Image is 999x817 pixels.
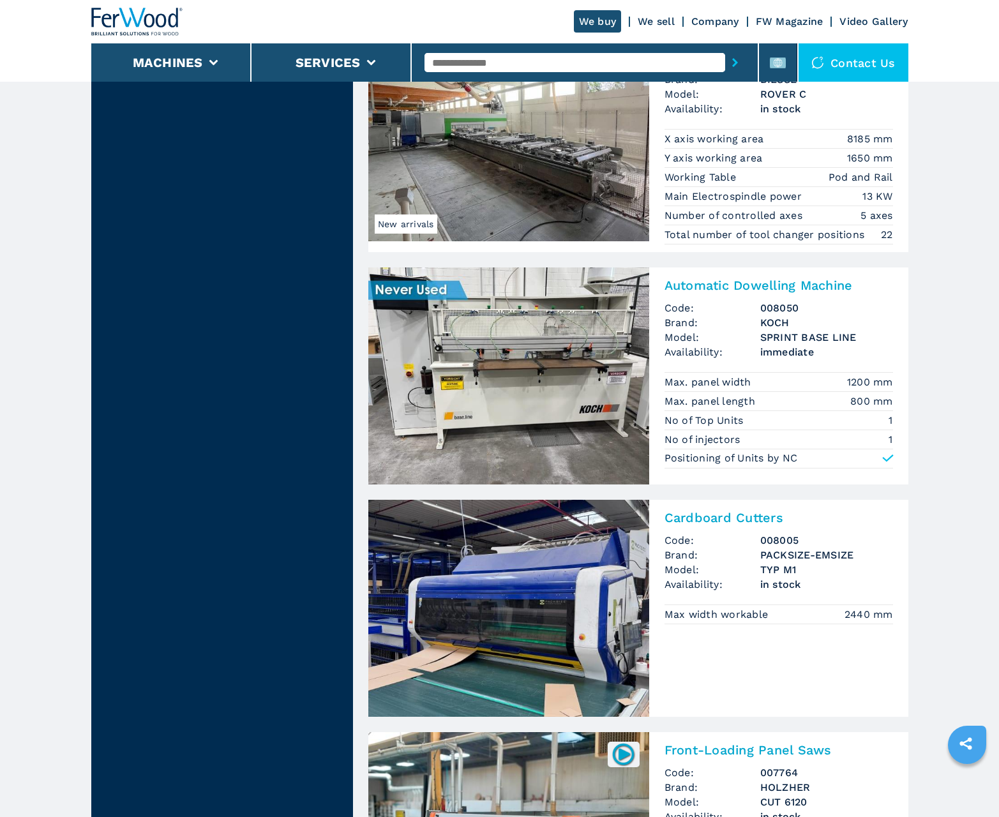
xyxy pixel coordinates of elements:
[368,24,649,241] img: 5 Axis CNC Routers BIESSE ROVER C
[665,345,760,359] span: Availability:
[574,10,622,33] a: We buy
[665,209,806,223] p: Number of controlled axes
[665,765,760,780] span: Code:
[665,132,767,146] p: X axis working area
[889,413,892,428] em: 1
[665,151,766,165] p: Y axis working area
[665,375,755,389] p: Max. panel width
[91,8,183,36] img: Ferwood
[760,315,893,330] h3: KOCH
[665,414,747,428] p: No of Top Units
[638,15,675,27] a: We sell
[847,151,893,165] em: 1650 mm
[760,765,893,780] h3: 007764
[665,330,760,345] span: Model:
[847,131,893,146] em: 8185 mm
[665,170,740,184] p: Working Table
[760,330,893,345] h3: SPRINT BASE LINE
[375,214,437,234] span: New arrivals
[368,500,908,717] a: Cardboard Cutters PACKSIZE-EMSIZE TYP M1Cardboard CuttersCode:008005Brand:PACKSIZE-EMSIZEModel:TY...
[829,170,893,184] em: Pod and Rail
[368,267,908,484] a: Automatic Dowelling Machine KOCH SPRINT BASE LINEAutomatic Dowelling MachineCode:008050Brand:KOCH...
[760,795,893,809] h3: CUT 6120
[665,278,893,293] h2: Automatic Dowelling Machine
[665,433,744,447] p: No of injectors
[760,87,893,101] h3: ROVER C
[850,394,893,408] em: 800 mm
[725,48,745,77] button: submit-button
[611,742,636,767] img: 007764
[665,608,772,622] p: Max width workable
[760,533,893,548] h3: 008005
[665,562,760,577] span: Model:
[811,56,824,69] img: Contact us
[862,189,892,204] em: 13 KW
[665,394,759,408] p: Max. panel length
[847,375,893,389] em: 1200 mm
[881,227,893,242] em: 22
[665,190,806,204] p: Main Electrospindle power
[839,15,908,27] a: Video Gallery
[760,345,893,359] span: immediate
[945,760,989,807] iframe: Chat
[665,228,868,242] p: Total number of tool changer positions
[133,55,203,70] button: Machines
[845,607,893,622] em: 2440 mm
[665,795,760,809] span: Model:
[368,267,649,484] img: Automatic Dowelling Machine KOCH SPRINT BASE LINE
[665,301,760,315] span: Code:
[368,24,908,252] a: 5 Axis CNC Routers BIESSE ROVER CNew arrivals5 Axis CNC RoutersCode:008184Brand:BIESSEModel:ROVER...
[368,500,649,717] img: Cardboard Cutters PACKSIZE-EMSIZE TYP M1
[760,577,893,592] span: in stock
[760,562,893,577] h3: TYP M1
[665,87,760,101] span: Model:
[860,208,893,223] em: 5 axes
[665,451,798,465] p: Positioning of Units by NC
[665,742,893,758] h2: Front-Loading Panel Saws
[296,55,361,70] button: Services
[665,101,760,116] span: Availability:
[665,315,760,330] span: Brand:
[691,15,739,27] a: Company
[760,301,893,315] h3: 008050
[665,533,760,548] span: Code:
[799,43,908,82] div: Contact us
[889,432,892,447] em: 1
[760,548,893,562] h3: PACKSIZE-EMSIZE
[756,15,823,27] a: FW Magazine
[760,101,893,116] span: in stock
[950,728,982,760] a: sharethis
[665,548,760,562] span: Brand:
[665,510,893,525] h2: Cardboard Cutters
[665,780,760,795] span: Brand:
[665,577,760,592] span: Availability:
[760,780,893,795] h3: HOLZHER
